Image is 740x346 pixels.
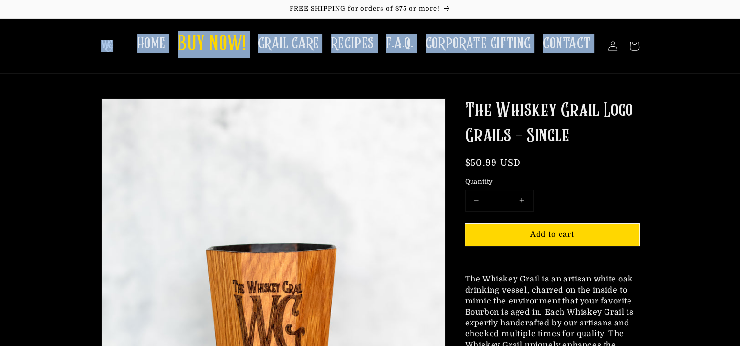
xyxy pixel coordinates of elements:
[258,34,319,53] span: GRAIL CARE
[137,34,166,53] span: HOME
[465,177,639,187] label: Quantity
[172,25,252,64] a: BUY NOW!
[178,31,246,58] span: BUY NOW!
[543,34,591,53] span: CONTACT
[252,28,325,59] a: GRAIL CARE
[101,40,113,52] img: The Whiskey Grail
[10,5,730,13] p: FREE SHIPPING for orders of $75 or more!
[132,28,172,59] a: HOME
[530,230,574,238] span: Add to cart
[386,34,414,53] span: F.A.Q.
[465,224,639,246] button: Add to cart
[380,28,420,59] a: F.A.Q.
[465,98,639,149] h1: The Whiskey Grail Logo Grails - Single
[325,28,380,59] a: RECIPES
[420,28,537,59] a: CORPORATE GIFTING
[465,158,521,168] span: $50.99 USD
[537,28,597,59] a: CONTACT
[426,34,531,53] span: CORPORATE GIFTING
[331,34,374,53] span: RECIPES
